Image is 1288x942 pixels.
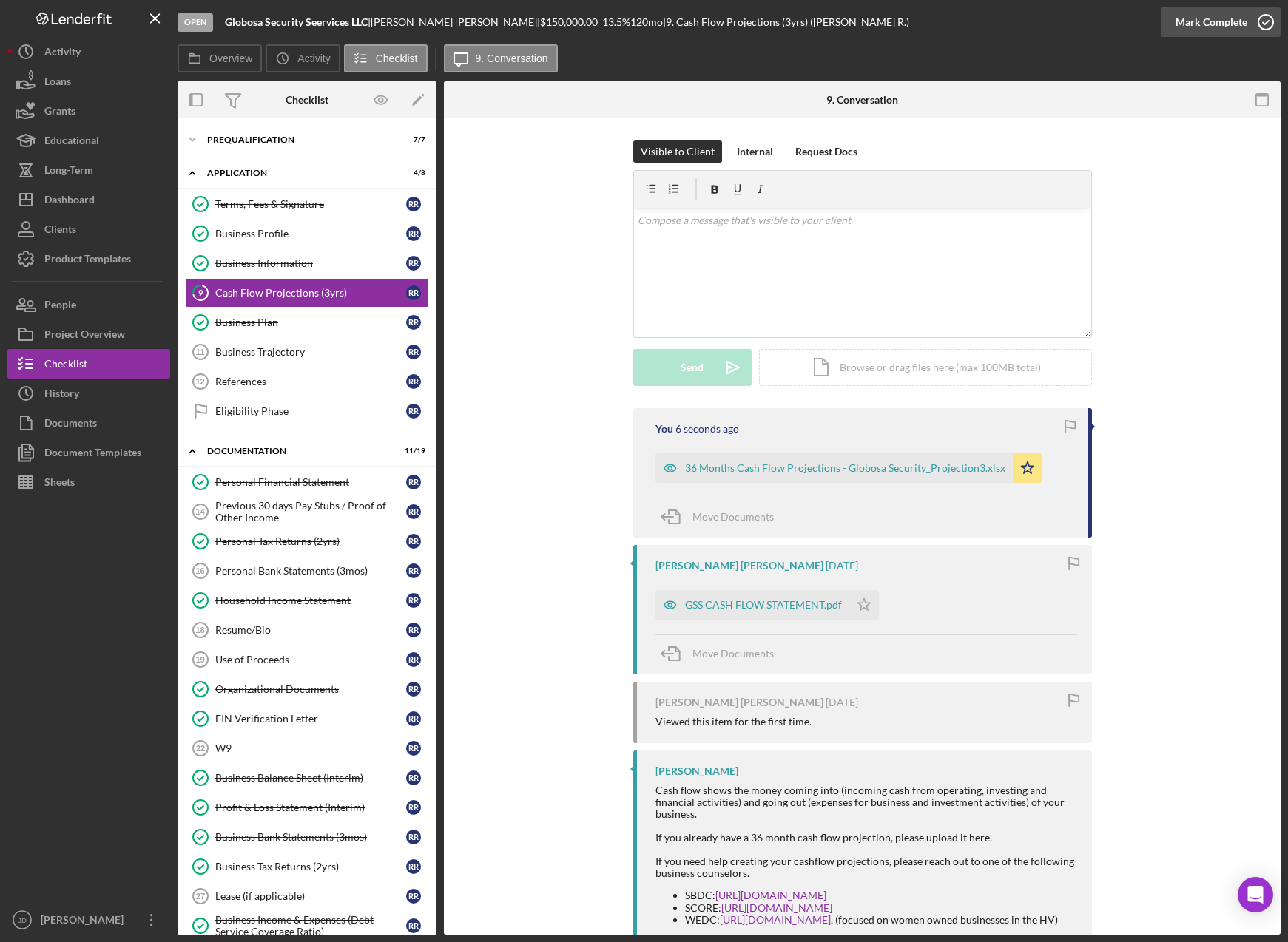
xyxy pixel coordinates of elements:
[1238,877,1273,912] div: Open Intercom Messenger
[633,349,752,386] button: Send
[185,219,429,248] a: Business ProfileRR
[692,647,774,660] span: Move Documents
[685,914,1077,926] li: WEDC: . (focused on women owned businesses in the HV)
[655,453,1042,483] button: 36 Months Cash Flow Projections - Globosa Security_Projection3.xlsx
[7,155,170,185] button: Long-Term
[185,248,429,278] a: Business InformationRR
[215,742,406,754] div: W9
[185,793,429,822] a: Profit & Loss Statement (Interim)RR
[297,52,330,64] label: Activity
[215,914,406,938] div: Business Income & Expenses (Debt Service Coverage Ratio)
[215,683,406,695] div: Organizational Documents
[185,337,429,367] a: 11Business TrajectoryRR
[406,918,421,933] div: R R
[406,256,421,271] div: R R
[195,566,204,575] tspan: 16
[185,645,429,674] a: 19Use of ProceedsRR
[630,16,663,28] div: 120 mo
[185,911,429,941] a: Business Income & Expenses (Debt Service Coverage Ratio)RR
[44,349,87,382] div: Checklist
[209,52,252,64] label: Overview
[185,308,429,337] a: Business PlanRR
[7,185,170,214] button: Dashboard
[185,278,429,308] a: 9Cash Flow Projections (3yrs)RR
[207,447,388,455] div: Documentation
[406,889,421,904] div: R R
[406,534,421,549] div: R R
[7,290,170,319] button: People
[215,346,406,358] div: Business Trajectory
[215,198,406,210] div: Terms, Fees & Signature
[185,881,429,911] a: 27Lease (if applicable)RR
[399,135,425,144] div: 7 / 7
[406,404,421,419] div: R R
[675,423,739,435] time: 2025-08-22 01:34
[406,711,421,726] div: R R
[406,285,421,300] div: R R
[681,349,704,386] div: Send
[7,214,170,244] button: Clients
[185,526,429,556] a: Personal Tax Returns (2yrs)RR
[215,713,406,725] div: EIN Verification Letter
[215,500,406,523] div: Previous 30 days Pay Stubs / Proof of Other Income
[178,44,262,72] button: Overview
[44,467,75,501] div: Sheets
[7,96,170,126] button: Grants
[399,169,425,177] div: 4 / 8
[406,682,421,697] div: R R
[44,126,99,159] div: Educational
[406,652,421,667] div: R R
[215,861,406,872] div: Business Tax Returns (2yrs)
[178,13,213,32] div: Open
[7,467,170,497] button: Sheets
[215,772,406,784] div: Business Balance Sheet (Interim)
[215,890,406,902] div: Lease (if applicable)
[195,655,204,664] tspan: 19
[7,408,170,438] button: Documents
[44,155,93,189] div: Long-Term
[371,16,540,28] div: [PERSON_NAME] [PERSON_NAME] |
[185,704,429,733] a: EIN Verification LetterRR
[7,379,170,408] button: History
[685,599,842,611] div: GSS CASH FLOW STATEMENT.pdf
[215,257,406,269] div: Business Information
[540,16,602,28] div: $150,000.00
[198,288,203,297] tspan: 9
[44,214,76,248] div: Clients
[18,916,27,924] text: JD
[185,733,429,763] a: 22W9RR
[7,905,170,935] button: JD[PERSON_NAME]
[185,467,429,497] a: Personal Financial StatementRR
[406,374,421,389] div: R R
[185,189,429,219] a: Terms, Fees & SignatureRR
[7,126,170,155] a: Educational
[44,379,79,412] div: History
[7,37,170,67] button: Activity
[185,615,429,645] a: 18Resume/BioRR
[196,744,205,753] tspan: 22
[406,315,421,330] div: R R
[215,376,406,387] div: References
[655,765,738,777] div: [PERSON_NAME]
[344,44,428,72] button: Checklist
[406,345,421,359] div: R R
[185,763,429,793] a: Business Balance Sheet (Interim)RR
[663,16,909,28] div: | 9. Cash Flow Projections (3yrs) ([PERSON_NAME] R.)
[44,67,71,100] div: Loans
[225,16,368,28] b: Globosa Security Seervices LLC
[7,349,170,379] button: Checklist
[655,498,789,535] button: Move Documents
[7,67,170,96] button: Loans
[215,316,406,328] div: Business Plan
[185,367,429,396] a: 12ReferencesRR
[185,396,429,426] a: Eligibility PhaseRR
[721,901,832,914] a: [URL][DOMAIN_NAME]
[655,560,823,572] div: [PERSON_NAME] [PERSON_NAME]
[44,438,141,471] div: Document Templates
[7,244,170,274] button: Product Templates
